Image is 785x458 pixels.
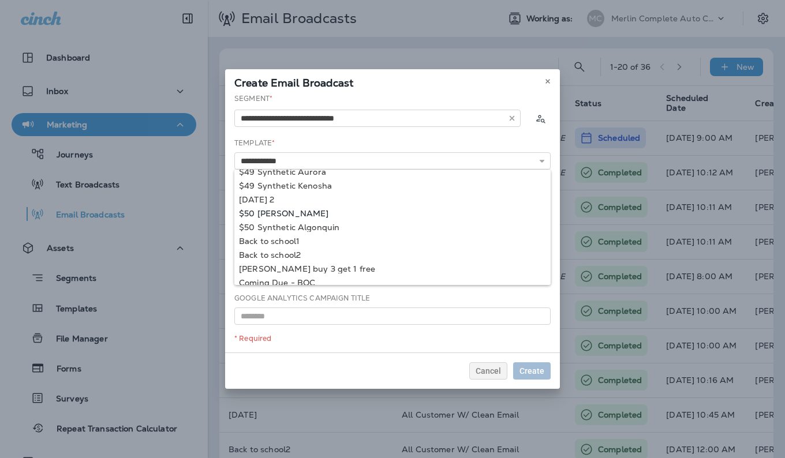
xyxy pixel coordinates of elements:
div: Create Email Broadcast [225,69,560,93]
div: Back to school1 [239,236,546,246]
span: Create [519,367,544,375]
div: $50 [PERSON_NAME] [239,209,546,218]
label: Google Analytics Campaign Title [234,294,370,303]
div: $49 Synthetic Kenosha [239,181,546,190]
label: Segment [234,94,272,103]
button: Cancel [469,362,507,380]
div: [PERSON_NAME] buy 3 get 1 free [239,264,546,273]
label: Template [234,138,275,148]
div: [DATE] 2 [239,195,546,204]
button: Calculate the estimated number of emails to be sent based on selected segment. (This could take a... [530,108,551,129]
div: * Required [234,334,551,343]
div: Coming Due - BOC [239,278,546,287]
span: Cancel [476,367,501,375]
div: $49 Synthetic Aurora [239,167,546,177]
div: $50 Synthetic Algonquin [239,223,546,232]
div: Back to school2 [239,250,546,260]
button: Create [513,362,551,380]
